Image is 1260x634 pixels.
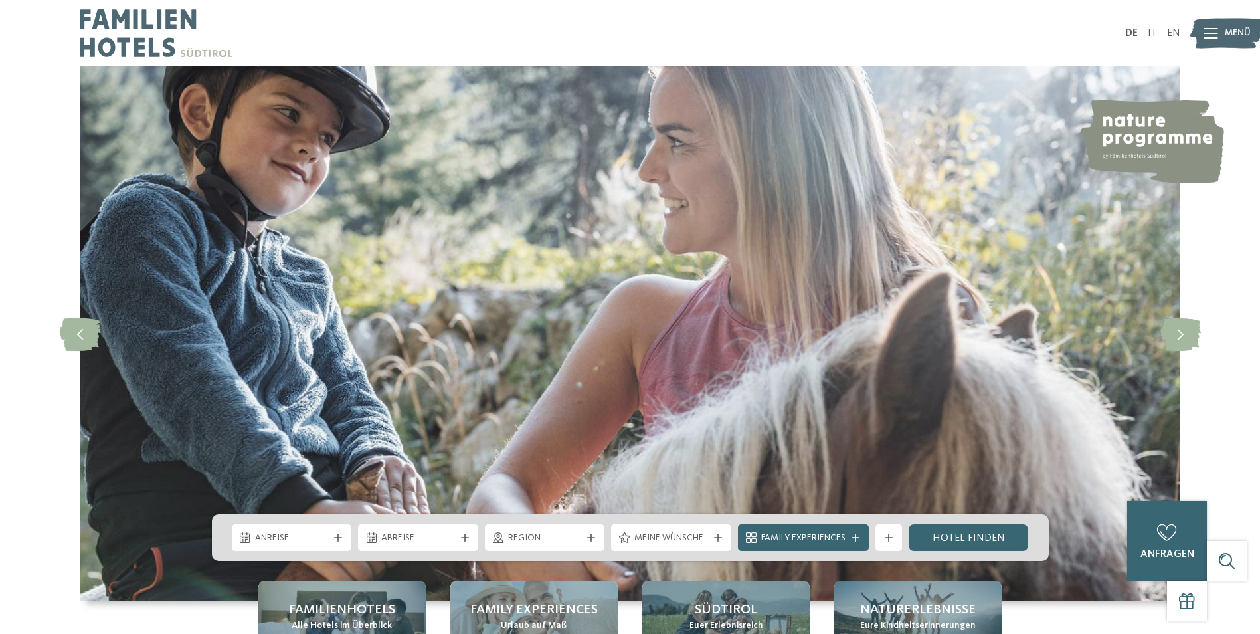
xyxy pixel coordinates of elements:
[1078,100,1224,183] img: nature programme by Familienhotels Südtirol
[1127,501,1207,581] a: anfragen
[695,601,757,619] span: Südtirol
[289,601,395,619] span: Familienhotels
[689,619,763,633] span: Euer Erlebnisreich
[909,524,1029,551] a: Hotel finden
[508,532,582,545] span: Region
[1225,27,1251,40] span: Menü
[1148,28,1157,39] a: IT
[292,619,392,633] span: Alle Hotels im Überblick
[255,532,329,545] span: Anreise
[860,601,976,619] span: Naturerlebnisse
[634,532,708,545] span: Meine Wünsche
[1125,28,1138,39] a: DE
[860,619,976,633] span: Eure Kindheitserinnerungen
[1167,28,1180,39] a: EN
[501,619,567,633] span: Urlaub auf Maß
[470,601,598,619] span: Family Experiences
[80,66,1180,601] img: Familienhotels Südtirol: The happy family places
[1140,549,1194,560] span: anfragen
[761,532,846,545] span: Family Experiences
[381,532,455,545] span: Abreise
